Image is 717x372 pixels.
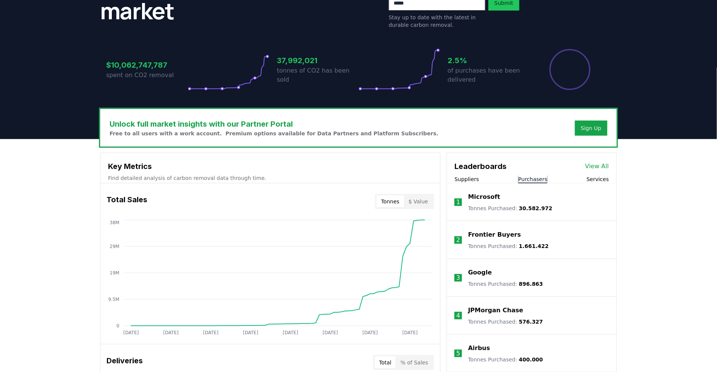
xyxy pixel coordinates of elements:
[404,195,433,208] button: $ Value
[519,205,553,211] span: 30.582.972
[377,195,404,208] button: Tonnes
[110,130,439,137] p: Free to all users with a work account. Premium options available for Data Partners and Platform S...
[277,66,358,84] p: tonnes of CO2 has been sold
[163,330,179,336] tspan: [DATE]
[519,319,543,325] span: 576.327
[468,230,521,239] a: Frontier Buyers
[468,242,549,250] p: Tonnes Purchased :
[107,355,143,370] h3: Deliveries
[468,344,490,353] a: Airbus
[468,192,500,201] a: Microsoft
[456,236,460,245] p: 2
[456,273,460,282] p: 3
[108,297,119,302] tspan: 9.5M
[519,356,543,363] span: 400.000
[243,330,258,336] tspan: [DATE]
[448,55,529,66] h3: 2.5%
[283,330,298,336] tspan: [DATE]
[468,268,492,277] a: Google
[468,280,543,288] p: Tonnes Purchased :
[116,323,119,329] tspan: 0
[389,14,485,29] p: Stay up to date with the latest in durable carbon removal.
[549,48,591,91] div: Percentage of sales delivered
[396,356,433,369] button: % of Sales
[124,330,139,336] tspan: [DATE]
[581,124,601,132] a: Sign Up
[277,55,358,66] h3: 37,992,021
[106,59,188,71] h3: $10,062,747,787
[454,175,479,183] button: Suppliers
[110,270,119,276] tspan: 19M
[110,244,119,249] tspan: 29M
[107,194,147,209] h3: Total Sales
[456,349,460,358] p: 5
[468,318,543,325] p: Tonnes Purchased :
[402,330,418,336] tspan: [DATE]
[468,205,552,212] p: Tonnes Purchased :
[575,121,607,136] button: Sign Up
[110,118,439,130] h3: Unlock full market insights with our Partner Portal
[106,71,188,80] p: spent on CO2 removal
[587,175,609,183] button: Services
[456,311,460,320] p: 4
[375,356,396,369] button: Total
[203,330,219,336] tspan: [DATE]
[108,161,433,172] h3: Key Metrics
[448,66,529,84] p: of purchases have been delivered
[323,330,338,336] tspan: [DATE]
[108,174,433,182] p: Find detailed analysis of carbon removal data through time.
[519,243,549,249] span: 1.661.422
[518,175,547,183] button: Purchasers
[468,306,523,315] a: JPMorgan Chase
[468,356,543,363] p: Tonnes Purchased :
[363,330,378,336] tspan: [DATE]
[456,198,460,207] p: 1
[110,220,119,225] tspan: 38M
[519,281,543,287] span: 896.863
[454,161,507,172] h3: Leaderboards
[585,162,609,171] a: View All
